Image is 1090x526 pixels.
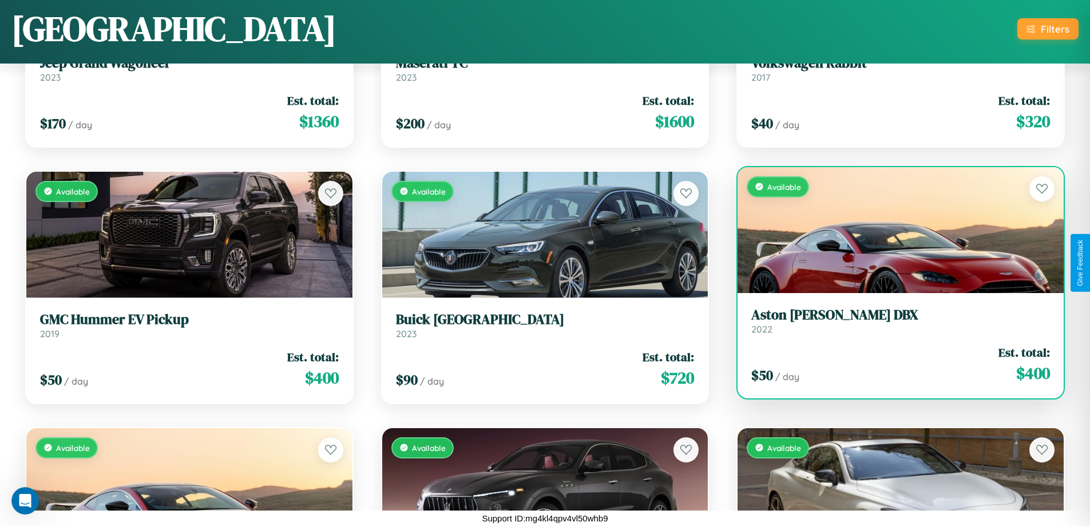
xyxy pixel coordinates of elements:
[287,92,339,109] span: Est. total:
[11,487,39,515] iframe: Intercom live chat
[11,5,336,52] h1: [GEOGRAPHIC_DATA]
[775,119,799,130] span: / day
[427,119,451,130] span: / day
[751,55,1050,72] h3: Volkswagen Rabbit
[751,114,773,133] span: $ 40
[287,349,339,365] span: Est. total:
[751,55,1050,83] a: Volkswagen Rabbit2017
[1016,110,1050,133] span: $ 320
[998,92,1050,109] span: Est. total:
[1016,362,1050,385] span: $ 400
[1076,240,1084,286] div: Give Feedback
[751,307,1050,335] a: Aston [PERSON_NAME] DBX2022
[396,370,418,389] span: $ 90
[40,55,339,83] a: Jeep Grand Wagoneer2023
[420,375,444,387] span: / day
[396,55,695,72] h3: Maserati TC
[751,323,772,335] span: 2022
[767,182,801,192] span: Available
[40,311,339,339] a: GMC Hummer EV Pickup2019
[396,72,417,83] span: 2023
[40,311,339,328] h3: GMC Hummer EV Pickup
[40,328,60,339] span: 2019
[998,344,1050,361] span: Est. total:
[396,55,695,83] a: Maserati TC2023
[40,370,62,389] span: $ 50
[396,114,425,133] span: $ 200
[412,443,446,453] span: Available
[643,92,694,109] span: Est. total:
[1041,23,1069,35] div: Filters
[305,366,339,389] span: $ 400
[56,443,90,453] span: Available
[655,110,694,133] span: $ 1600
[396,311,695,328] h3: Buick [GEOGRAPHIC_DATA]
[396,311,695,339] a: Buick [GEOGRAPHIC_DATA]2023
[767,443,801,453] span: Available
[751,366,773,385] span: $ 50
[56,187,90,196] span: Available
[68,119,92,130] span: / day
[299,110,339,133] span: $ 1360
[751,72,770,83] span: 2017
[40,55,339,72] h3: Jeep Grand Wagoneer
[775,371,799,382] span: / day
[64,375,88,387] span: / day
[661,366,694,389] span: $ 720
[482,511,608,526] p: Support ID: mg4kl4qpv4vl50whb9
[643,349,694,365] span: Est. total:
[396,328,417,339] span: 2023
[40,114,66,133] span: $ 170
[1017,18,1079,39] button: Filters
[751,307,1050,323] h3: Aston [PERSON_NAME] DBX
[412,187,446,196] span: Available
[40,72,61,83] span: 2023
